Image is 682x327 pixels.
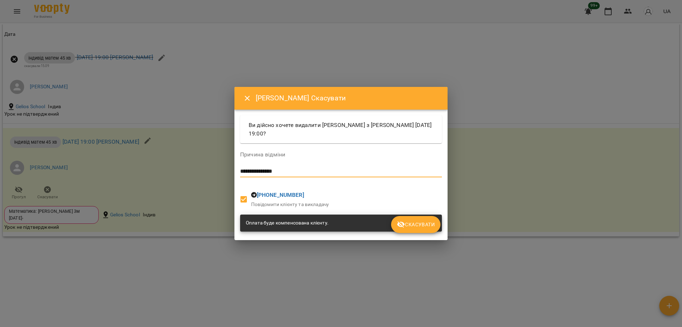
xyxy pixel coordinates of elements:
button: Close [239,90,256,107]
div: Оплата буде компенсована клієнту. [246,217,329,229]
h6: [PERSON_NAME] Скасувати [256,93,439,104]
div: Ви дійсно хочете видалити [PERSON_NAME] з [PERSON_NAME] [DATE] 19:00? [240,115,442,143]
label: Причина відміни [240,152,442,157]
span: Скасувати [397,220,435,229]
p: Повідомити клієнту та викладачу [251,201,329,208]
button: Скасувати [391,216,440,233]
a: [PHONE_NUMBER] [257,192,304,198]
